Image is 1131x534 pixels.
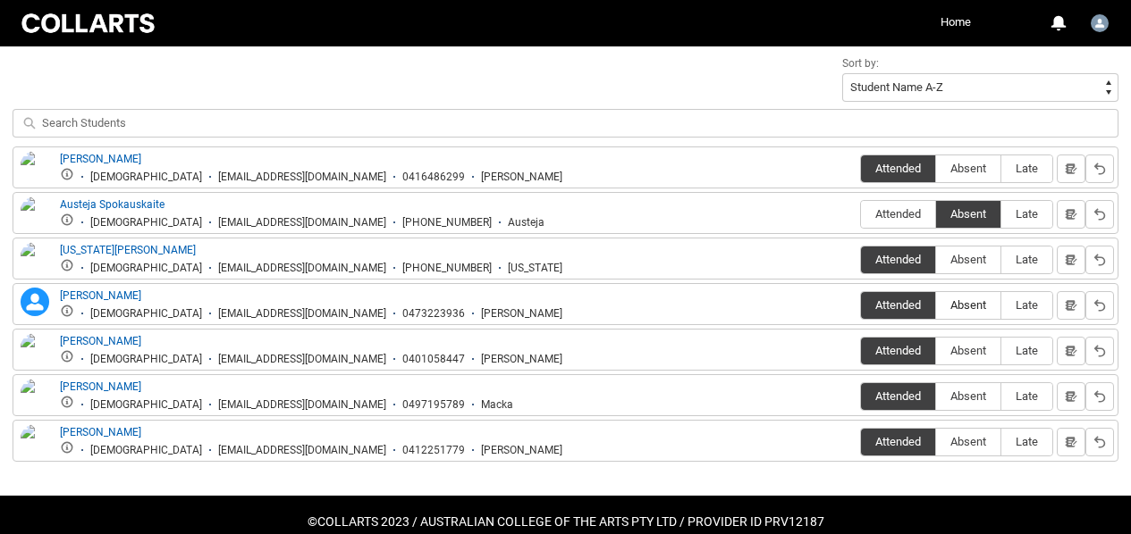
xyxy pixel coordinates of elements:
button: Reset [1085,200,1114,229]
span: Attended [861,298,935,312]
span: Absent [936,298,1000,312]
div: [DEMOGRAPHIC_DATA] [90,262,202,275]
div: [DEMOGRAPHIC_DATA] [90,307,202,321]
span: Late [1001,162,1052,175]
img: Lillian Walker [21,333,49,372]
a: [PERSON_NAME] [60,380,141,393]
a: [PERSON_NAME] [60,153,141,165]
div: 0401058447 [402,353,465,366]
div: 0497195789 [402,398,465,412]
div: [EMAIL_ADDRESS][DOMAIN_NAME] [218,353,386,366]
button: Notes [1057,428,1085,456]
div: [US_STATE] [508,262,562,275]
span: Absent [936,344,1000,357]
span: Late [1001,389,1052,403]
div: [PERSON_NAME] [481,171,562,184]
span: Absent [936,253,1000,266]
button: Notes [1057,382,1085,411]
div: [PERSON_NAME] [481,353,562,366]
span: Attended [861,344,935,357]
button: Reset [1085,337,1114,365]
a: [PERSON_NAME] [60,335,141,347]
div: 0473223936 [402,307,465,321]
span: Late [1001,207,1052,221]
div: [PHONE_NUMBER] [402,262,492,275]
span: Attended [861,389,935,403]
button: Reset [1085,428,1114,456]
div: [DEMOGRAPHIC_DATA] [90,353,202,366]
button: User Profile Alexandra.Whitham [1086,7,1113,36]
img: Tabitha Simms [21,424,49,463]
div: [EMAIL_ADDRESS][DOMAIN_NAME] [218,307,386,321]
div: [DEMOGRAPHIC_DATA] [90,398,202,412]
span: Late [1001,344,1052,357]
div: [EMAIL_ADDRESS][DOMAIN_NAME] [218,398,386,412]
span: Absent [936,162,1000,175]
button: Notes [1057,291,1085,320]
div: [EMAIL_ADDRESS][DOMAIN_NAME] [218,216,386,229]
span: Late [1001,435,1052,448]
div: [EMAIL_ADDRESS][DOMAIN_NAME] [218,262,386,275]
button: Reset [1085,382,1114,411]
img: Alexandra.Whitham [1091,14,1109,32]
button: Notes [1057,337,1085,365]
span: Absent [936,389,1000,403]
button: Reset [1085,291,1114,320]
img: Georgia Neilson [21,242,49,281]
span: Sort by: [842,57,879,70]
input: Search Students [13,109,1118,138]
span: Absent [936,435,1000,448]
span: Late [1001,298,1052,312]
div: [EMAIL_ADDRESS][DOMAIN_NAME] [218,171,386,184]
lightning-icon: Holly Pirret [21,288,49,316]
button: Reset [1085,154,1114,183]
button: Notes [1057,246,1085,274]
button: Reset [1085,246,1114,274]
img: Austeja Spokauskaite [21,196,49,236]
div: [DEMOGRAPHIC_DATA] [90,171,202,184]
div: [DEMOGRAPHIC_DATA] [90,216,202,229]
div: [PERSON_NAME] [481,307,562,321]
img: Mackenzie Johnston [21,379,49,418]
span: Attended [861,207,935,221]
div: Macka [481,398,513,412]
div: Austeja [508,216,544,229]
div: [DEMOGRAPHIC_DATA] [90,444,202,457]
div: 0416486299 [402,171,465,184]
span: Absent [936,207,1000,221]
div: 0412251779 [402,444,465,457]
img: Ariel Gruber [21,151,49,190]
span: Attended [861,162,935,175]
span: Attended [861,435,935,448]
button: Notes [1057,154,1085,183]
button: Notes [1057,200,1085,229]
a: Austeja Spokauskaite [60,198,165,211]
span: Late [1001,253,1052,266]
a: Home [936,9,975,36]
span: Attended [861,253,935,266]
div: [PERSON_NAME] [481,444,562,457]
a: [PERSON_NAME] [60,426,141,438]
a: [PERSON_NAME] [60,289,141,302]
div: [PHONE_NUMBER] [402,216,492,229]
a: [US_STATE][PERSON_NAME] [60,244,196,256]
div: [EMAIL_ADDRESS][DOMAIN_NAME] [218,444,386,457]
